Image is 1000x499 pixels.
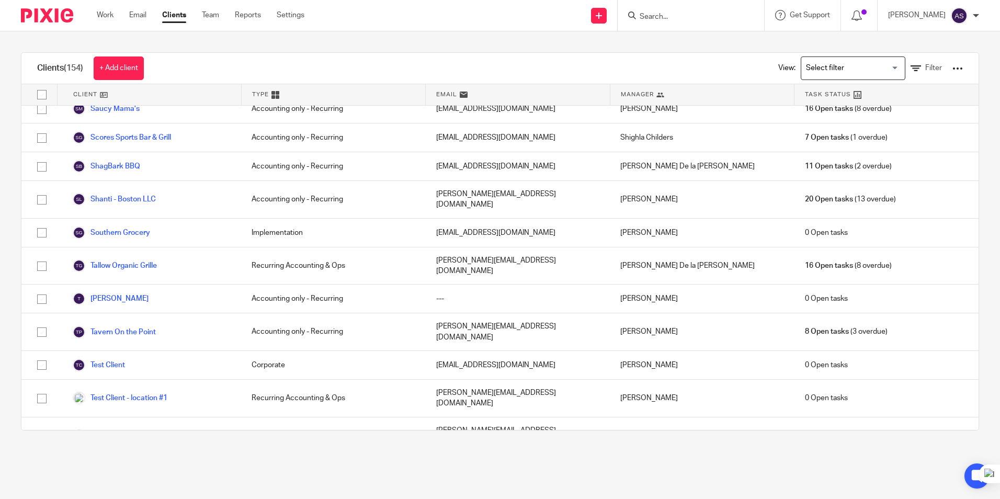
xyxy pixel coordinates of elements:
div: [PERSON_NAME][EMAIL_ADDRESS][DOMAIN_NAME] [426,247,610,285]
div: [PERSON_NAME] De la [PERSON_NAME] [610,152,794,180]
img: svg%3E [73,259,85,272]
a: Southern Grocery [73,226,150,239]
div: [PERSON_NAME] [610,313,794,350]
img: svg%3E [73,160,85,173]
a: Clients [162,10,186,20]
div: [PERSON_NAME] De la [PERSON_NAME] [610,247,794,285]
a: Reports [235,10,261,20]
div: Accounting only - Recurring [241,123,425,152]
a: Tallow Organic Grille [73,259,157,272]
div: Accounting only - Recurring [241,95,425,123]
img: svg%3E [73,226,85,239]
div: View: [763,53,963,84]
div: Accounting only - Recurring [241,152,425,180]
span: Get Support [790,12,830,19]
a: Test Client [73,359,125,371]
img: svg%3E [73,103,85,115]
span: Filter [925,64,942,72]
a: + Add client [94,56,144,80]
div: [PERSON_NAME] [610,380,794,417]
a: Tavern On the Point [73,326,156,338]
a: Settings [277,10,304,20]
a: Saucy Mama's [73,103,140,115]
div: [EMAIL_ADDRESS][DOMAIN_NAME] [426,123,610,152]
span: 0 Open tasks [805,228,848,238]
input: Search [639,13,733,22]
img: svg%3E [73,292,85,305]
img: svg%3E [73,193,85,206]
div: Accounting only - Recurring [241,285,425,313]
span: Type [252,90,269,99]
div: [EMAIL_ADDRESS][DOMAIN_NAME] [426,152,610,180]
div: Implementation [241,219,425,247]
div: [PERSON_NAME] [610,95,794,123]
div: Corporate [241,351,425,379]
p: [PERSON_NAME] [888,10,946,20]
h1: Clients [37,63,83,74]
span: 7 Open tasks [805,132,849,143]
div: [EMAIL_ADDRESS][DOMAIN_NAME] [426,351,610,379]
span: Manager [621,90,654,99]
span: (8 overdue) [805,104,892,114]
div: Recurring Accounting & Ops [241,247,425,285]
a: Work [97,10,113,20]
span: 20 Open tasks [805,194,853,205]
div: [PERSON_NAME] [610,285,794,313]
a: The Greek Gyro LLC [73,429,157,442]
span: (154) [64,64,83,72]
div: [EMAIL_ADDRESS][DOMAIN_NAME] [426,95,610,123]
img: svg%3E [73,359,85,371]
img: %3E %3Ctext x='21' fill='%23ffffff' font-family='aktiv-grotesk,-apple-system,BlinkMacSystemFont,S... [73,392,85,404]
div: [PERSON_NAME][EMAIL_ADDRESS][DOMAIN_NAME] [426,181,610,218]
div: [PERSON_NAME][EMAIL_ADDRESS][DOMAIN_NAME] [426,313,610,350]
span: 8 Open tasks [805,326,849,337]
span: (3 overdue) [805,326,888,337]
span: 0 Open tasks [805,393,848,403]
div: [PERSON_NAME] [610,181,794,218]
span: (2 overdue) [805,161,892,172]
div: [PERSON_NAME][EMAIL_ADDRESS][DOMAIN_NAME] [426,417,610,455]
a: Scores Sports Bar & Grill [73,131,171,144]
div: --- [426,285,610,313]
div: Search for option [801,56,905,80]
a: Shanti - Boston LLC [73,193,156,206]
span: 11 Open tasks [805,161,853,172]
span: 0 Open tasks [805,360,848,370]
a: Test Client - location #1 [73,392,167,404]
input: Search for option [802,59,899,77]
a: Team [202,10,219,20]
span: (1 overdue) [805,132,888,143]
span: Task Status [805,90,851,99]
div: Accounting only - Recurring [241,181,425,218]
img: Pixie [21,8,73,22]
a: ShagBark BBQ [73,160,140,173]
span: (8 overdue) [805,260,892,271]
div: Accounting only - Recurring [241,313,425,350]
a: Email [129,10,146,20]
span: 16 Open tasks [805,104,853,114]
span: 0 Open tasks [805,293,848,304]
span: Email [436,90,457,99]
img: svg%3E [73,429,85,442]
img: svg%3E [951,7,968,24]
div: Recurring Accounting & Ops [241,380,425,417]
div: Shighla Childers [610,123,794,152]
span: (13 overdue) [805,194,896,205]
div: [EMAIL_ADDRESS][DOMAIN_NAME] [426,219,610,247]
div: [PERSON_NAME][EMAIL_ADDRESS][DOMAIN_NAME] [426,380,610,417]
div: [PERSON_NAME] [610,351,794,379]
div: [PERSON_NAME] [610,417,794,455]
span: 16 Open tasks [805,260,853,271]
span: Client [73,90,97,99]
a: [PERSON_NAME] [73,292,149,305]
img: svg%3E [73,131,85,144]
div: Recurring Accounting & Ops [241,417,425,455]
div: [PERSON_NAME] [610,219,794,247]
img: svg%3E [73,326,85,338]
input: Select all [32,85,52,105]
